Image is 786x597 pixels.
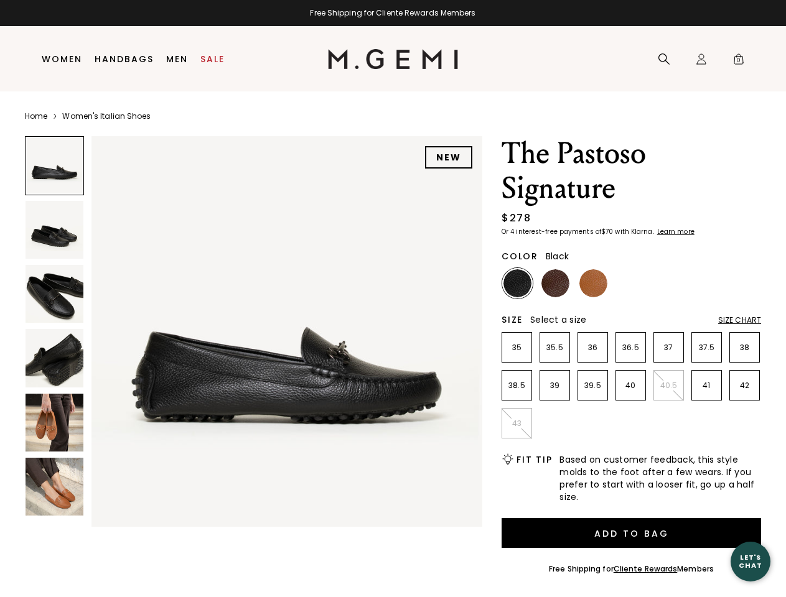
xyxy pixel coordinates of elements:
div: NEW [425,146,472,169]
img: Chocolate [541,269,569,297]
klarna-placement-style-body: Or 4 interest-free payments of [502,227,601,236]
p: 38 [730,343,759,353]
img: The Pastoso Signature [91,136,482,527]
a: Sale [200,54,225,64]
a: Handbags [95,54,154,64]
h2: Size [502,315,523,325]
p: 39.5 [578,381,607,391]
img: M.Gemi [328,49,458,69]
span: Select a size [530,313,586,326]
a: Women's Italian Shoes [62,111,151,121]
span: Black [546,250,569,262]
p: 35.5 [540,343,569,353]
h1: The Pastoso Signature [502,136,761,206]
button: Add to Bag [502,518,761,548]
img: Tan [579,269,607,297]
klarna-placement-style-amount: $70 [601,227,613,236]
div: Size Chart [718,315,761,325]
a: Home [25,111,47,121]
p: 39 [540,381,569,391]
div: $278 [502,211,531,226]
img: Black [503,269,531,297]
span: Based on customer feedback, this style molds to the foot after a few wears. If you prefer to star... [559,453,761,503]
a: Men [166,54,188,64]
img: The Pastoso Signature [26,201,83,259]
p: 36.5 [616,343,645,353]
p: 37 [654,343,683,353]
p: 40 [616,381,645,391]
p: 37.5 [692,343,721,353]
a: Learn more [656,228,695,236]
p: 38.5 [502,381,531,391]
div: Let's Chat [731,553,770,569]
div: Free Shipping for Members [549,564,714,574]
p: 40.5 [654,381,683,391]
p: 41 [692,381,721,391]
klarna-placement-style-body: with Klarna [615,227,655,236]
p: 35 [502,343,531,353]
img: The Pastoso Signature [26,329,83,387]
a: Cliente Rewards [614,563,678,574]
img: The Pastoso Signature [26,394,83,451]
klarna-placement-style-cta: Learn more [657,227,695,236]
a: Women [42,54,82,64]
img: The Pastoso Signature [26,458,83,516]
span: 0 [732,55,745,68]
p: 36 [578,343,607,353]
p: 42 [730,381,759,391]
img: The Pastoso Signature [26,265,83,323]
p: 43 [502,419,531,428]
h2: Fit Tip [517,455,552,465]
h2: Color [502,251,538,261]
